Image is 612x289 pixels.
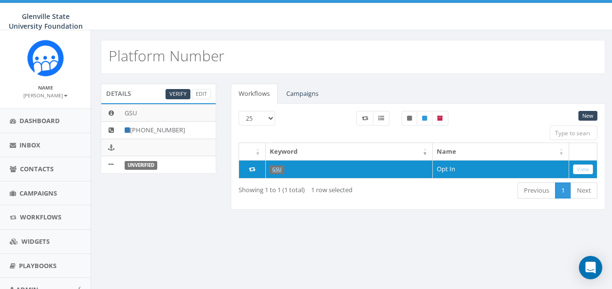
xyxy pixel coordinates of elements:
[356,111,373,126] label: Workflow
[432,111,448,126] label: Archived
[571,182,597,199] a: Next
[19,141,40,149] span: Inbox
[573,164,593,175] a: View
[402,111,417,126] label: Unpublished
[19,116,60,125] span: Dashboard
[21,237,50,246] span: Widgets
[38,84,53,91] small: Name
[20,164,54,173] span: Contacts
[23,90,68,99] a: [PERSON_NAME]
[272,166,281,173] a: GSU
[579,256,602,279] div: Open Intercom Messenger
[239,143,266,160] th: : activate to sort column ascending
[23,92,68,99] small: [PERSON_NAME]
[417,111,432,126] label: Published
[555,182,571,199] a: 1
[550,126,597,140] input: Type to search
[239,181,380,195] div: Showing 1 to 1 (1 total)
[578,111,597,121] a: New
[9,12,83,31] span: Glenville State University Foundation
[121,104,216,122] td: GSU
[27,40,64,76] img: Rally_Corp_Icon.png
[19,261,56,270] span: Playbooks
[109,48,224,64] h2: Platform Number
[266,143,433,160] th: Keyword: activate to sort column ascending
[278,84,326,104] a: Campaigns
[311,185,352,194] span: 1 row selected
[20,213,61,221] span: Workflows
[231,84,278,104] a: Workflows
[433,143,569,160] th: Name: activate to sort column ascending
[125,161,157,170] label: Unverified
[121,122,216,139] td: [PHONE_NUMBER]
[166,89,190,99] a: Verify
[518,182,556,199] a: Previous
[19,189,57,198] span: Campaigns
[373,111,389,126] label: Menu
[433,160,569,179] td: Opt In
[101,84,216,103] div: Details
[192,89,211,99] a: Edit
